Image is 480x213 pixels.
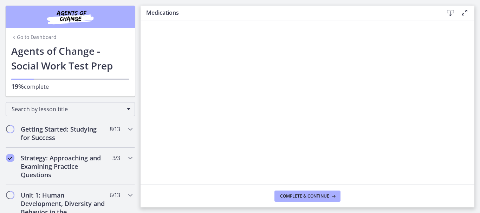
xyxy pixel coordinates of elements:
div: Search by lesson title [6,102,135,116]
h1: Agents of Change - Social Work Test Prep [11,44,129,73]
h2: Getting Started: Studying for Success [21,125,106,142]
span: 6 / 13 [110,191,120,199]
span: 8 / 13 [110,125,120,133]
img: Agents of Change [28,8,112,25]
a: Go to Dashboard [11,34,57,41]
span: Search by lesson title [12,105,123,113]
span: 3 / 3 [112,154,120,162]
p: complete [11,82,129,91]
span: Complete & continue [280,193,329,199]
span: 19% [11,82,24,91]
button: Complete & continue [274,191,340,202]
i: Completed [6,154,14,162]
h3: Medications [146,8,432,17]
h2: Strategy: Approaching and Examining Practice Questions [21,154,106,179]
